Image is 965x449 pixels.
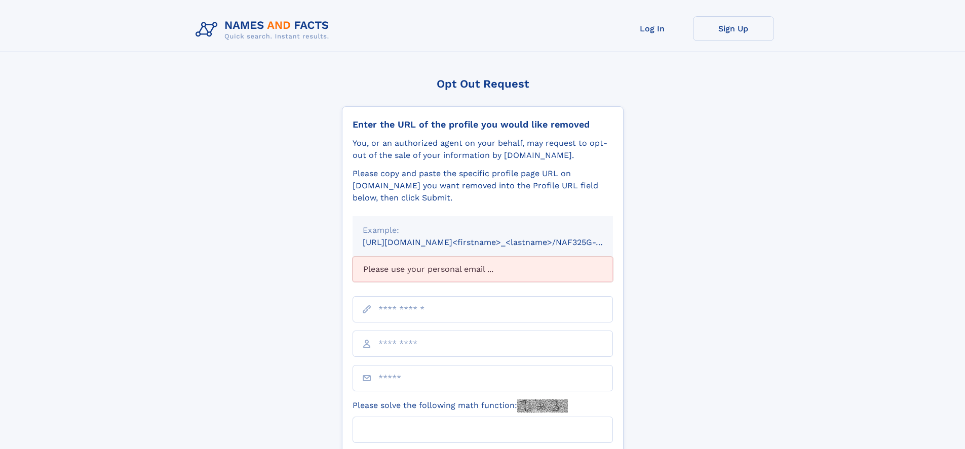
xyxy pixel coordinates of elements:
a: Sign Up [693,16,774,41]
div: Please copy and paste the specific profile page URL on [DOMAIN_NAME] you want removed into the Pr... [353,168,613,204]
a: Log In [612,16,693,41]
label: Please solve the following math function: [353,399,568,413]
small: [URL][DOMAIN_NAME]<firstname>_<lastname>/NAF325G-xxxxxxxx [363,237,632,247]
div: You, or an authorized agent on your behalf, may request to opt-out of the sale of your informatio... [353,137,613,161]
div: Enter the URL of the profile you would like removed [353,119,613,130]
div: Opt Out Request [342,77,624,90]
div: Example: [363,224,603,236]
div: Please use your personal email ... [353,257,613,282]
img: Logo Names and Facts [191,16,337,44]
